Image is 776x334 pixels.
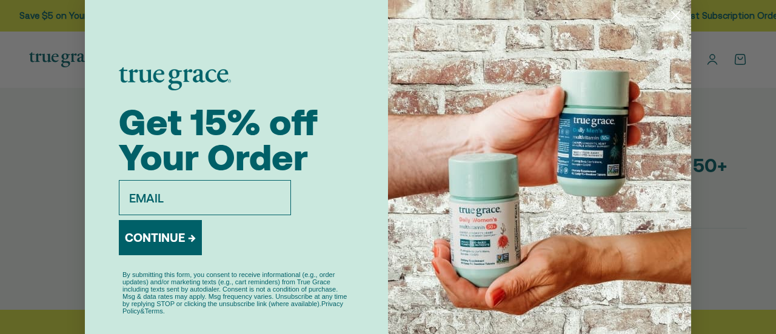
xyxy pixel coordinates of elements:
a: Terms [145,307,163,315]
button: Close dialog [665,5,686,26]
img: logo placeholder [119,67,231,90]
input: EMAIL [119,180,291,215]
p: By submitting this form, you consent to receive informational (e.g., order updates) and/or market... [122,271,350,315]
button: CONTINUE → [119,220,202,255]
a: Privacy Policy [122,300,343,315]
span: Get 15% off Your Order [119,101,318,178]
